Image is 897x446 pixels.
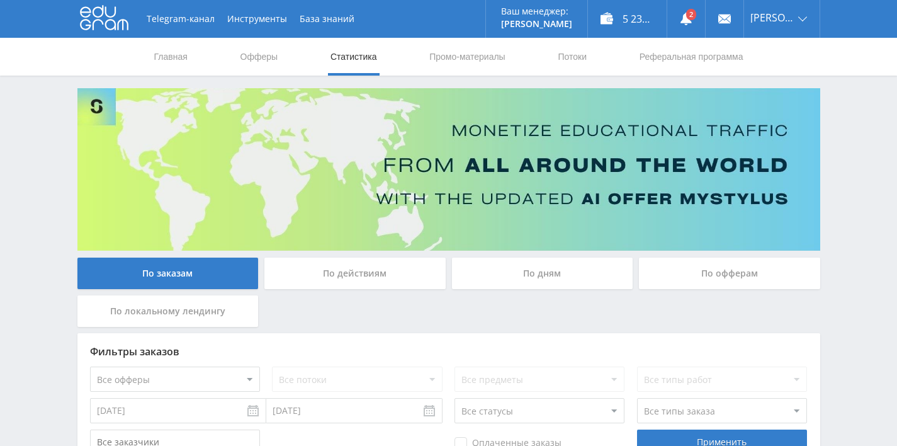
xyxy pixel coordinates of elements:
p: Ваш менеджер: [501,6,572,16]
a: Промо-материалы [428,38,506,76]
p: [PERSON_NAME] [501,19,572,29]
div: По дням [452,258,633,289]
a: Статистика [329,38,378,76]
span: [PERSON_NAME] [750,13,794,23]
div: По действиям [264,258,446,289]
div: По локальному лендингу [77,295,259,327]
a: Реферальная программа [638,38,745,76]
div: По заказам [77,258,259,289]
a: Офферы [239,38,279,76]
div: Фильтры заказов [90,346,808,357]
div: По офферам [639,258,820,289]
img: Banner [77,88,820,251]
a: Главная [153,38,189,76]
a: Потоки [556,38,588,76]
